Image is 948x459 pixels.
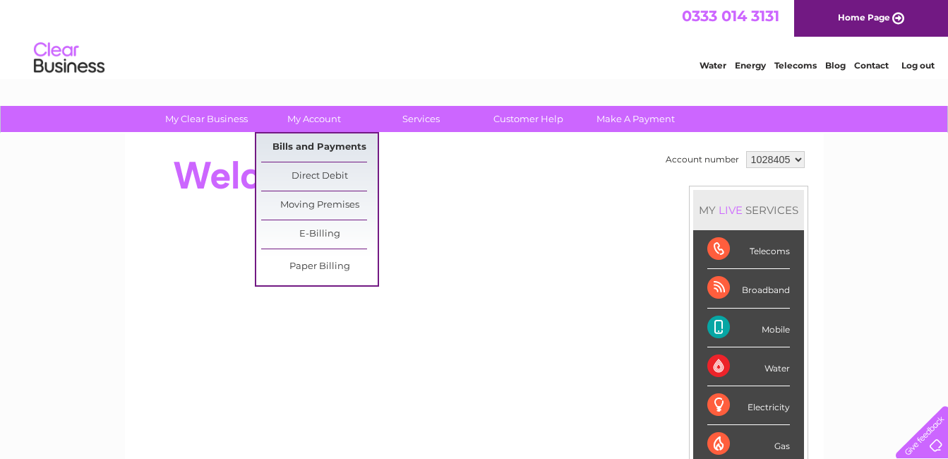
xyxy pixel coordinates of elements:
[716,203,745,217] div: LIVE
[261,162,378,191] a: Direct Debit
[700,60,726,71] a: Water
[256,106,372,132] a: My Account
[707,386,790,425] div: Electricity
[470,106,587,132] a: Customer Help
[707,309,790,347] div: Mobile
[735,60,766,71] a: Energy
[363,106,479,132] a: Services
[707,347,790,386] div: Water
[707,230,790,269] div: Telecoms
[693,190,804,230] div: MY SERVICES
[141,8,808,68] div: Clear Business is a trading name of Verastar Limited (registered in [GEOGRAPHIC_DATA] No. 3667643...
[148,106,265,132] a: My Clear Business
[261,220,378,249] a: E-Billing
[577,106,694,132] a: Make A Payment
[825,60,846,71] a: Blog
[261,133,378,162] a: Bills and Payments
[854,60,889,71] a: Contact
[707,269,790,308] div: Broadband
[901,60,935,71] a: Log out
[682,7,779,25] a: 0333 014 3131
[261,191,378,220] a: Moving Premises
[774,60,817,71] a: Telecoms
[261,253,378,281] a: Paper Billing
[662,148,743,172] td: Account number
[33,37,105,80] img: logo.png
